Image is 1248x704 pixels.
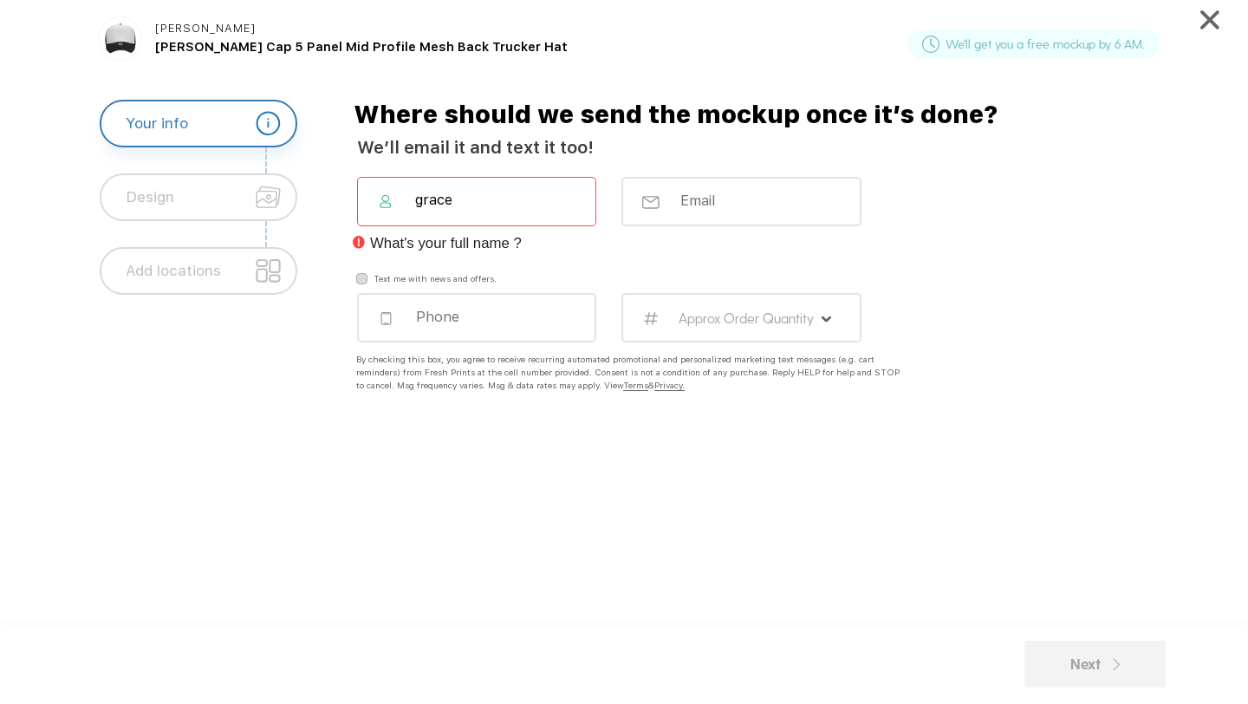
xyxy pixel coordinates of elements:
img: location_unselected.svg [256,258,281,284]
label: Text me with news and offers. [374,271,497,283]
img: your_number.svg [642,312,660,326]
img: information_selected.svg [256,111,281,136]
input: Phone [414,308,562,325]
span: [PERSON_NAME] Cap 5 Panel Mid Profile Mesh Back Trucker Hat [155,39,568,54]
img: error.svg [353,236,365,248]
div: Design [126,175,174,219]
div: Add locations [126,249,221,293]
span: Privacy. [654,380,685,391]
span: Terms [623,380,648,391]
img: cancel.svg [1200,10,1219,29]
img: design_unselected.svg [256,185,281,210]
input: Full Name [413,191,562,208]
img: your_dropdown.svg [821,316,831,323]
div: Next [1070,653,1121,675]
label: Approx Order Quantity [679,310,815,326]
img: back.svg [1113,658,1120,670]
label: We’ll email it and text it too! [357,137,594,159]
label: Where should we send the mockup once it’s done? [354,100,998,129]
img: your_email.svg [642,196,660,210]
div: Your info [126,101,188,146]
img: clock_circular_outline.svg [922,36,939,53]
input: Email [679,192,827,209]
label: We'll get you a free mockup by 6 AM. [946,35,1144,47]
p: What's your full name ? [338,232,602,254]
img: your_phone.svg [377,312,394,326]
div: By checking this box, you agree to receive recurring automated promotional and personalized marke... [356,353,907,392]
div: [PERSON_NAME] [155,23,305,36]
img: 56447086-6ab6-43bc-bca0-bb2525e684f8 [102,20,139,56]
img: your_name.svg [376,195,393,209]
